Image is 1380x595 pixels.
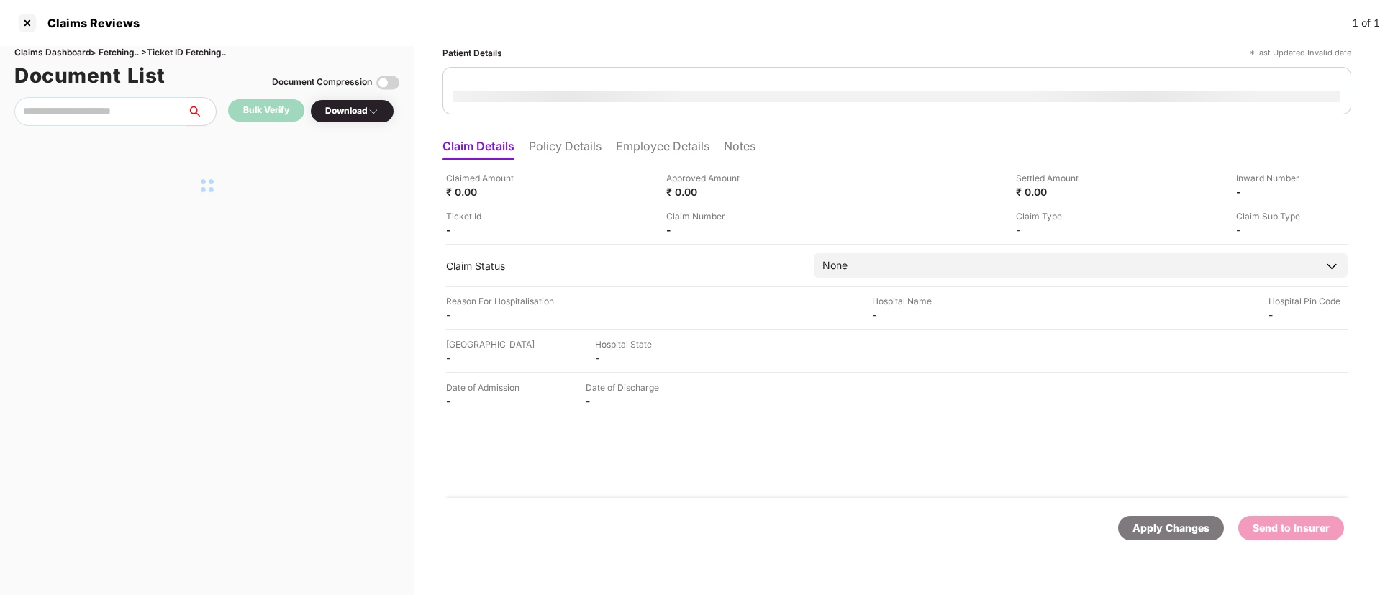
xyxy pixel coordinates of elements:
div: None [822,258,848,273]
div: ₹ 0.00 [1016,185,1095,199]
li: Policy Details [529,139,602,160]
button: search [186,97,217,126]
div: Hospital Name [872,294,951,308]
div: - [1268,308,1348,322]
div: Inward Number [1236,171,1315,185]
li: Employee Details [616,139,709,160]
div: Apply Changes [1132,520,1209,536]
div: Claim Number [666,209,745,223]
span: search [186,106,216,117]
div: Approved Amount [666,171,745,185]
div: Download [325,104,379,118]
div: Claim Sub Type [1236,209,1315,223]
div: Claims Reviews [39,16,140,30]
div: - [446,308,525,322]
div: Claim Type [1016,209,1095,223]
div: ₹ 0.00 [446,185,525,199]
div: Patient Details [442,46,502,60]
div: - [666,223,745,237]
div: - [446,351,525,365]
div: - [446,223,525,237]
li: Notes [724,139,755,160]
div: - [586,394,665,408]
div: Date of Admission [446,381,525,394]
div: Bulk Verify [243,104,289,117]
div: - [446,394,525,408]
div: Claimed Amount [446,171,525,185]
img: svg+xml;base64,PHN2ZyBpZD0iRHJvcGRvd24tMzJ4MzIiIHhtbG5zPSJodHRwOi8vd3d3LnczLm9yZy8yMDAwL3N2ZyIgd2... [368,106,379,117]
div: Claims Dashboard > Fetching.. > Ticket ID Fetching.. [14,46,399,60]
div: ₹ 0.00 [666,185,745,199]
div: Document Compression [272,76,372,89]
div: 1 of 1 [1352,15,1380,31]
div: Send to Insurer [1253,520,1330,536]
div: Settled Amount [1016,171,1095,185]
h1: Document List [14,60,165,91]
div: - [1236,223,1315,237]
div: Date of Discharge [586,381,665,394]
div: Hospital Pin Code [1268,294,1348,308]
img: downArrowIcon [1325,259,1339,273]
div: - [1016,223,1095,237]
div: Ticket Id [446,209,525,223]
div: Reason For Hospitalisation [446,294,554,308]
div: *Last Updated Invalid date [1250,46,1351,60]
div: - [595,351,674,365]
div: Claim Status [446,259,799,273]
li: Claim Details [442,139,514,160]
div: - [1236,185,1315,199]
div: - [872,308,951,322]
div: [GEOGRAPHIC_DATA] [446,337,535,351]
img: svg+xml;base64,PHN2ZyBpZD0iVG9nZ2xlLTMyeDMyIiB4bWxucz0iaHR0cDovL3d3dy53My5vcmcvMjAwMC9zdmciIHdpZH... [376,71,399,94]
div: Hospital State [595,337,674,351]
